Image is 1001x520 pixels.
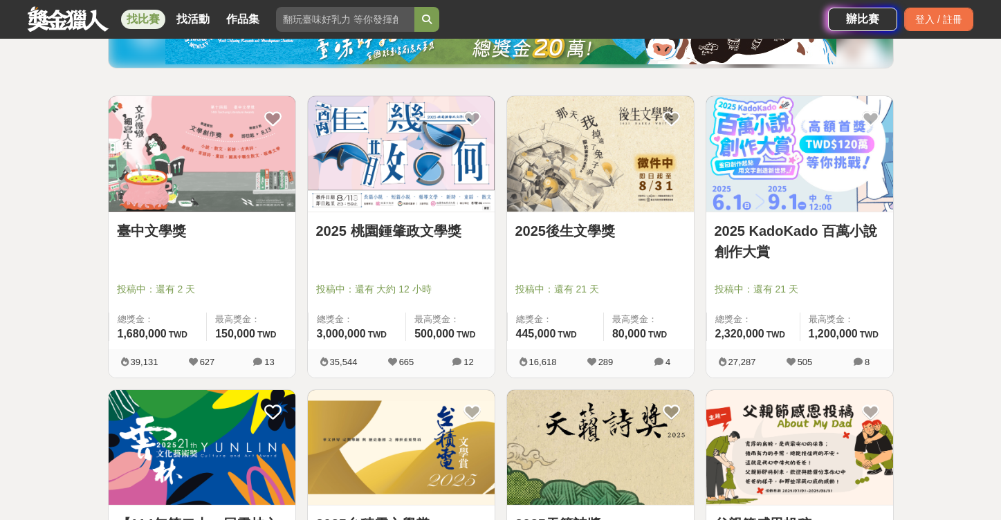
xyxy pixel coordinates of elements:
[117,221,287,241] a: 臺中文學獎
[200,357,215,367] span: 627
[515,221,686,241] a: 2025後生文學獎
[766,330,785,340] span: TWD
[706,96,893,212] img: Cover Image
[109,390,295,505] img: Cover Image
[516,328,556,340] span: 445,000
[728,357,756,367] span: 27,287
[117,282,287,297] span: 投稿中：還有 2 天
[516,313,595,326] span: 總獎金：
[507,390,694,506] a: Cover Image
[257,330,276,340] span: TWD
[308,390,495,506] a: Cover Image
[612,313,686,326] span: 最高獎金：
[317,328,366,340] span: 3,000,000
[715,313,791,326] span: 總獎金：
[368,330,387,340] span: TWD
[221,10,265,29] a: 作品集
[798,357,813,367] span: 505
[706,390,893,505] img: Cover Image
[414,328,454,340] span: 500,000
[169,330,187,340] span: TWD
[109,390,295,506] a: Cover Image
[715,221,885,262] a: 2025 KadoKado 百萬小說創作大賞
[316,282,486,297] span: 投稿中：還有 大約 12 小時
[308,390,495,505] img: Cover Image
[215,328,255,340] span: 150,000
[809,328,858,340] span: 1,200,000
[109,96,295,212] img: Cover Image
[118,313,199,326] span: 總獎金：
[131,357,158,367] span: 39,131
[507,96,694,212] img: Cover Image
[414,313,486,326] span: 最高獎金：
[330,357,358,367] span: 35,544
[865,357,870,367] span: 8
[612,328,646,340] span: 80,000
[598,357,614,367] span: 289
[507,390,694,505] img: Cover Image
[648,330,667,340] span: TWD
[171,10,215,29] a: 找活動
[828,8,897,31] a: 辦比賽
[121,10,165,29] a: 找比賽
[316,221,486,241] a: 2025 桃園鍾肇政文學獎
[904,8,973,31] div: 登入 / 註冊
[264,357,274,367] span: 13
[457,330,475,340] span: TWD
[665,357,670,367] span: 4
[529,357,557,367] span: 16,618
[515,282,686,297] span: 投稿中：還有 21 天
[308,96,495,212] img: Cover Image
[706,390,893,506] a: Cover Image
[715,328,764,340] span: 2,320,000
[215,313,286,326] span: 最高獎金：
[317,313,398,326] span: 總獎金：
[558,330,576,340] span: TWD
[399,357,414,367] span: 665
[809,313,885,326] span: 最高獎金：
[463,357,473,367] span: 12
[118,328,167,340] span: 1,680,000
[860,330,879,340] span: TWD
[715,282,885,297] span: 投稿中：還有 21 天
[276,7,414,32] input: 翻玩臺味好乳力 等你發揮創意！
